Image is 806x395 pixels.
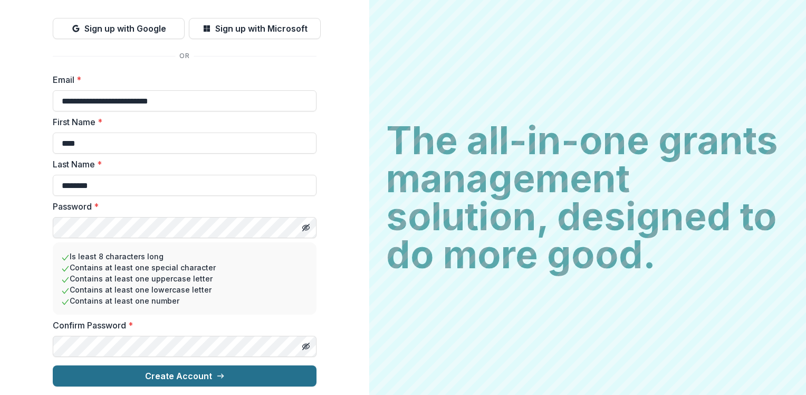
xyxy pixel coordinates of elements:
label: Last Name [53,158,310,171]
button: Toggle password visibility [298,338,314,355]
label: First Name [53,116,310,128]
button: Sign up with Google [53,18,185,39]
li: Contains at least one number [61,295,308,306]
label: Email [53,73,310,86]
li: Contains at least one lowercase letter [61,284,308,295]
button: Toggle password visibility [298,219,314,236]
li: Is least 8 characters long [61,251,308,262]
label: Password [53,200,310,213]
li: Contains at least one special character [61,262,308,273]
button: Create Account [53,365,316,387]
li: Contains at least one uppercase letter [61,273,308,284]
label: Confirm Password [53,319,310,332]
button: Sign up with Microsoft [189,18,321,39]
